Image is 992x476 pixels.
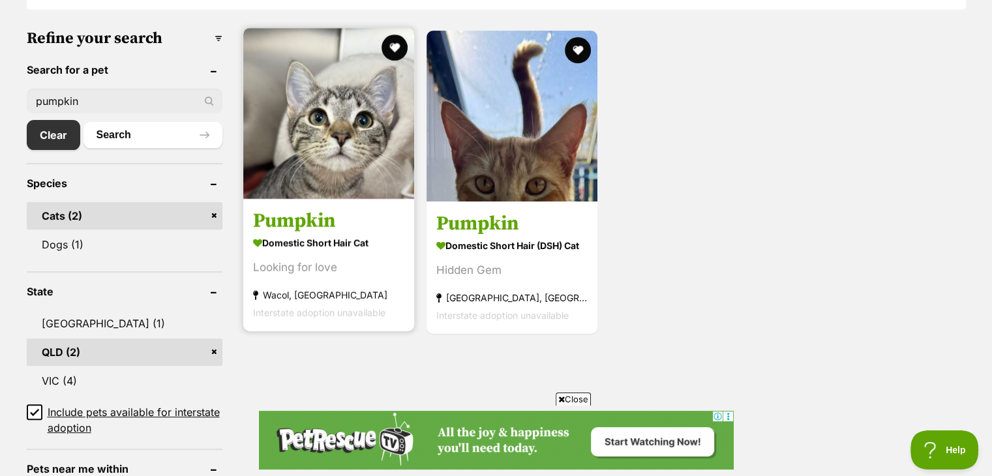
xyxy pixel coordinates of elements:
div: Hidden Gem [436,261,588,279]
a: Pumpkin Domestic Short Hair (DSH) Cat Hidden Gem [GEOGRAPHIC_DATA], [GEOGRAPHIC_DATA] Interstate ... [427,201,597,334]
span: Interstate adoption unavailable [253,307,385,318]
button: favourite [565,37,591,63]
header: Search for a pet [27,64,222,76]
a: Include pets available for interstate adoption [27,404,222,436]
span: Interstate adoption unavailable [436,310,569,321]
strong: Domestic Short Hair Cat [253,233,404,252]
header: Species [27,177,222,189]
a: Clear [27,120,80,150]
h3: Refine your search [27,29,222,48]
div: Looking for love [253,259,404,276]
a: Dogs (1) [27,231,222,258]
input: Toby [27,89,222,113]
iframe: Help Scout Beacon - Open [910,430,979,469]
h3: Pumpkin [436,211,588,236]
strong: Wacol, [GEOGRAPHIC_DATA] [253,286,404,304]
button: favourite [382,35,408,61]
header: State [27,286,222,297]
a: QLD (2) [27,338,222,366]
iframe: Advertisement [259,411,734,469]
img: Pumpkin - Domestic Short Hair Cat [243,28,414,199]
img: Pumpkin - Domestic Short Hair (DSH) Cat [427,31,597,201]
a: Cats (2) [27,202,222,230]
a: [GEOGRAPHIC_DATA] (1) [27,310,222,337]
strong: Domestic Short Hair (DSH) Cat [436,236,588,255]
strong: [GEOGRAPHIC_DATA], [GEOGRAPHIC_DATA] [436,289,588,306]
span: Close [556,393,591,406]
span: Include pets available for interstate adoption [48,404,222,436]
a: VIC (4) [27,367,222,394]
header: Pets near me within [27,463,222,475]
h3: Pumpkin [253,209,404,233]
a: Pumpkin Domestic Short Hair Cat Looking for love Wacol, [GEOGRAPHIC_DATA] Interstate adoption una... [243,199,414,331]
button: Search [83,122,222,148]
